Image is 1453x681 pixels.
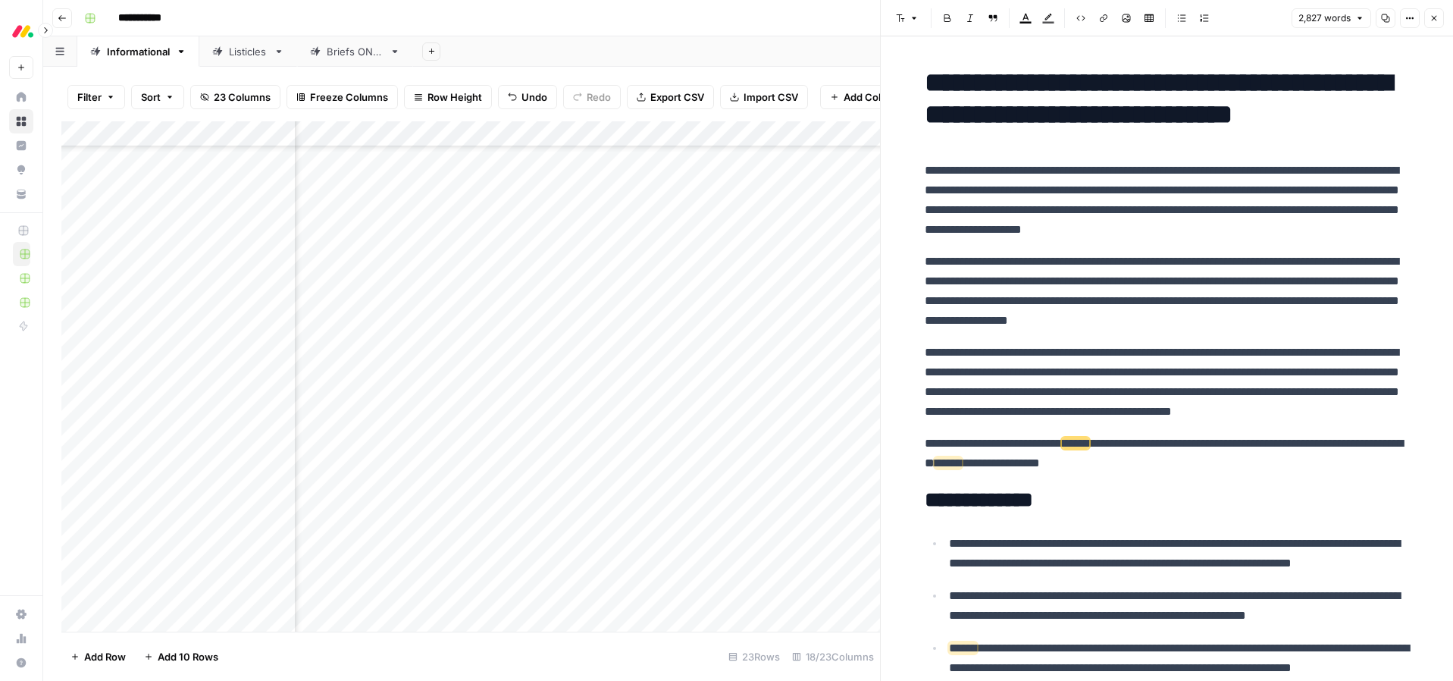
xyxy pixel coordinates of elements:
[744,89,798,105] span: Import CSV
[327,44,384,59] div: Briefs ONLY
[720,85,808,109] button: Import CSV
[404,85,492,109] button: Row Height
[587,89,611,105] span: Redo
[77,36,199,67] a: Informational
[9,109,33,133] a: Browse
[9,85,33,109] a: Home
[563,85,621,109] button: Redo
[131,85,184,109] button: Sort
[9,602,33,626] a: Settings
[67,85,125,109] button: Filter
[1298,11,1351,25] span: 2,827 words
[107,44,170,59] div: Informational
[9,626,33,651] a: Usage
[287,85,398,109] button: Freeze Columns
[427,89,482,105] span: Row Height
[820,85,912,109] button: Add Column
[9,158,33,182] a: Opportunities
[786,645,880,669] div: 18/23 Columns
[214,89,271,105] span: 23 Columns
[199,36,297,67] a: Listicles
[190,85,280,109] button: 23 Columns
[722,645,786,669] div: 23 Rows
[9,17,36,45] img: Monday.com Logo
[84,649,126,664] span: Add Row
[61,645,135,669] button: Add Row
[9,651,33,675] button: Help + Support
[297,36,413,67] a: Briefs ONLY
[229,44,268,59] div: Listicles
[77,89,102,105] span: Filter
[135,645,227,669] button: Add 10 Rows
[158,649,218,664] span: Add 10 Rows
[498,85,557,109] button: Undo
[521,89,547,105] span: Undo
[310,89,388,105] span: Freeze Columns
[141,89,161,105] span: Sort
[650,89,704,105] span: Export CSV
[9,182,33,206] a: Your Data
[1292,8,1371,28] button: 2,827 words
[844,89,902,105] span: Add Column
[627,85,714,109] button: Export CSV
[9,133,33,158] a: Insights
[9,12,33,50] button: Workspace: Monday.com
